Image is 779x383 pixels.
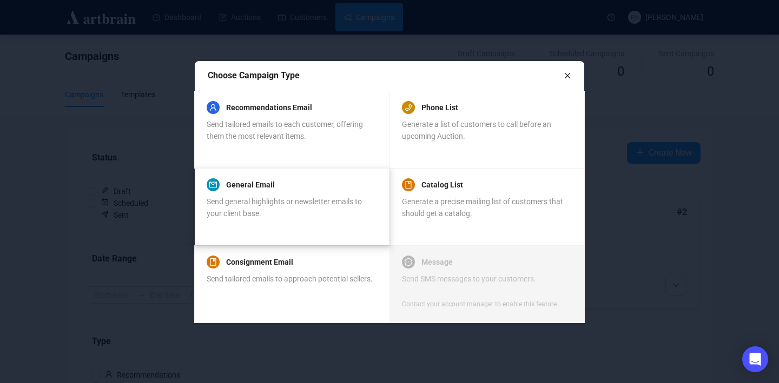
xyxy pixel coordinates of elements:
[421,256,453,268] a: Message
[207,274,373,283] span: Send tailored emails to approach potential sellers.
[209,104,217,111] span: user
[226,101,312,114] a: Recommendations Email
[564,72,571,79] span: close
[405,181,412,189] span: book
[421,101,458,114] a: Phone List
[405,104,412,111] span: phone
[209,181,217,189] span: mail
[402,274,536,283] span: Send SMS messages to your customers.
[402,299,557,310] div: Contact your account manager to enable this feature
[226,256,293,268] a: Consignment Email
[421,178,463,191] a: Catalog List
[207,120,363,140] span: Send tailored emails to each customer, offering them the most relevant items.
[226,178,275,191] a: General Email
[207,197,362,218] span: Send general highlights or newsletter emails to your client base.
[402,197,563,218] span: Generate a precise mailing list of customers that should get a catalog.
[742,346,768,372] div: Open Intercom Messenger
[209,258,217,266] span: book
[208,69,564,82] div: Choose Campaign Type
[405,258,412,266] span: message
[402,120,551,140] span: Generate a list of customers to call before an upcoming Auction.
